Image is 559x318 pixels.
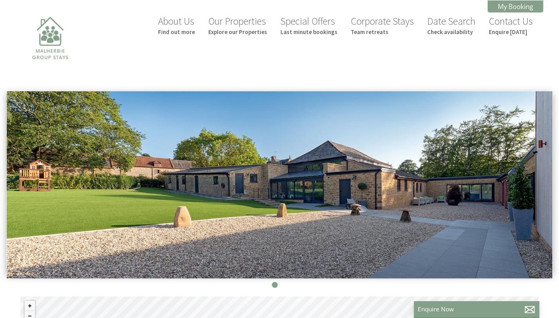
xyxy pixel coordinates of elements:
[489,28,533,36] small: Enquire [DATE]
[489,15,533,36] a: Contact UsEnquire [DATE]
[427,28,475,36] small: Check availability
[418,305,535,313] p: Enquire Now
[427,15,475,36] a: Date SearchCheck availability
[280,15,337,36] a: Special OffersLast minute bookings
[25,301,35,311] button: Zoom in
[158,28,195,36] small: Find out more
[208,15,267,36] a: Our PropertiesExplore our Properties
[351,28,414,36] small: Team retreats
[208,28,267,36] small: Explore our Properties
[280,28,337,36] small: Last minute bookings
[351,15,414,36] a: Corporate StaysTeam retreats
[11,12,89,90] img: Malherbie Group Stays
[158,15,195,36] a: About UsFind out more
[488,0,543,13] a: My Booking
